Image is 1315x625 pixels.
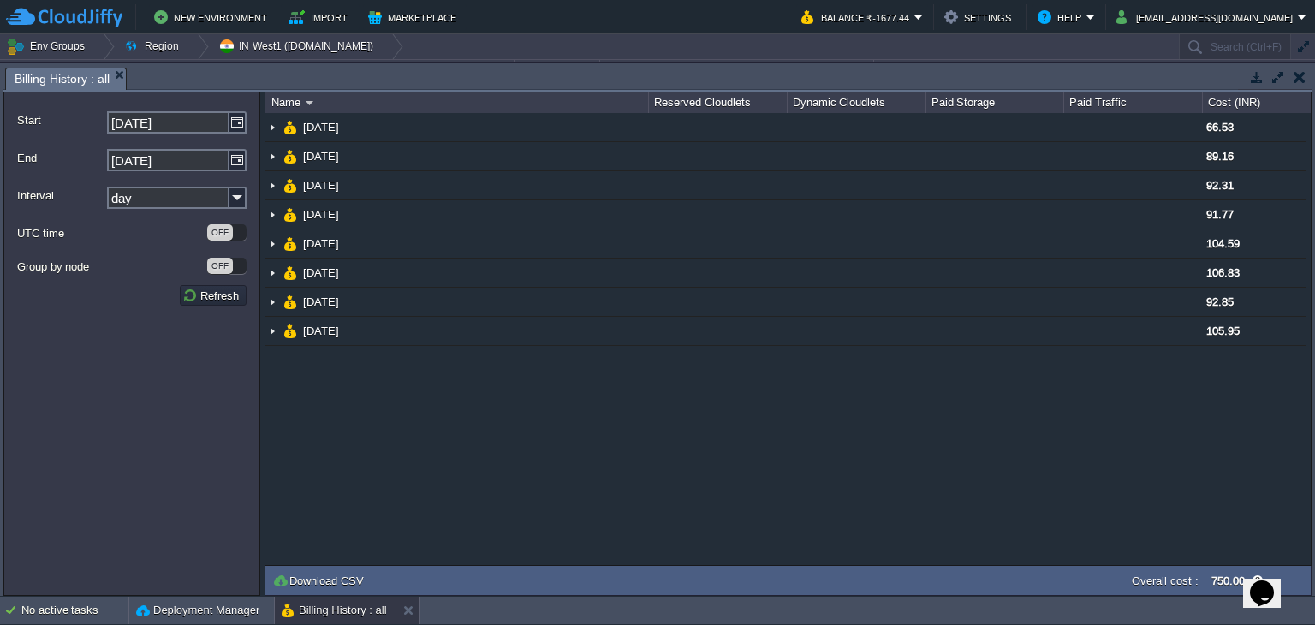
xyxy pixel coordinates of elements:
button: New Environment [154,7,272,27]
span: 105.95 [1206,324,1240,337]
div: Name [2,60,514,80]
div: Status [515,60,599,80]
div: Paid Storage [927,92,1064,113]
label: Group by node [17,258,205,276]
a: [DATE] [301,236,342,251]
img: AMDAwAAAACH5BAEAAAAALAAAAAABAAEAAAICRAEAOw== [306,101,313,105]
img: AMDAwAAAACH5BAEAAAAALAAAAAABAAEAAAICRAEAOw== [265,317,279,345]
span: 89.16 [1206,150,1234,163]
div: OFF [207,258,233,274]
button: Marketplace [368,7,461,27]
div: Cost (INR) [1204,92,1306,113]
span: 91.77 [1206,208,1234,221]
button: Env Groups [6,34,91,58]
img: AMDAwAAAACH5BAEAAAAALAAAAAABAAEAAAICRAEAOw== [265,288,279,316]
a: [DATE] [301,149,342,164]
div: Paid Traffic [1065,92,1202,113]
button: Import [289,7,353,27]
span: 92.31 [1206,179,1234,192]
div: Usage [875,60,1056,80]
button: [EMAIL_ADDRESS][DOMAIN_NAME] [1116,7,1298,27]
a: [DATE] [301,324,342,338]
img: CloudJiffy [6,7,122,28]
button: Settings [944,7,1016,27]
div: OFF [207,224,233,241]
img: AMDAwAAAACH5BAEAAAAALAAAAAABAAEAAAICRAEAOw== [283,259,297,287]
span: 104.59 [1206,237,1240,250]
div: Name [267,92,648,113]
img: AMDAwAAAACH5BAEAAAAALAAAAAABAAEAAAICRAEAOw== [283,171,297,199]
label: 750.00 [1211,574,1245,587]
img: AMDAwAAAACH5BAEAAAAALAAAAAABAAEAAAICRAEAOw== [283,200,297,229]
img: AMDAwAAAACH5BAEAAAAALAAAAAABAAEAAAICRAEAOw== [265,142,279,170]
a: [DATE] [301,295,342,309]
label: End [17,149,105,167]
label: Start [17,111,105,129]
img: AMDAwAAAACH5BAEAAAAALAAAAAABAAEAAAICRAEAOw== [265,259,279,287]
span: 92.85 [1206,295,1234,308]
span: 106.83 [1206,266,1240,279]
img: AMDAwAAAACH5BAEAAAAALAAAAAABAAEAAAICRAEAOw== [283,113,297,141]
img: AMDAwAAAACH5BAEAAAAALAAAAAABAAEAAAICRAEAOw== [283,229,297,258]
span: 66.53 [1206,121,1234,134]
button: Help [1038,7,1086,27]
button: Region [124,34,185,58]
div: Dynamic Cloudlets [788,92,925,113]
img: AMDAwAAAACH5BAEAAAAALAAAAAABAAEAAAICRAEAOw== [283,142,297,170]
label: Overall cost : [1132,574,1199,587]
button: Refresh [182,288,244,303]
a: [DATE] [301,265,342,280]
label: UTC time [17,224,205,242]
img: AMDAwAAAACH5BAEAAAAALAAAAAABAAEAAAICRAEAOw== [265,113,279,141]
a: [DATE] [301,120,342,134]
a: [DATE] [301,178,342,193]
img: AMDAwAAAACH5BAEAAAAALAAAAAABAAEAAAICRAEAOw== [283,317,297,345]
div: Tags [601,60,873,80]
a: [DATE] [301,207,342,222]
img: AMDAwAAAACH5BAEAAAAALAAAAAABAAEAAAICRAEAOw== [283,288,297,316]
div: Reserved Cloudlets [650,92,787,113]
span: Billing History : all [15,68,110,90]
label: Interval [17,187,105,205]
button: Download CSV [272,573,369,588]
button: Deployment Manager [136,602,259,619]
img: AMDAwAAAACH5BAEAAAAALAAAAAABAAEAAAICRAEAOw== [265,200,279,229]
img: AMDAwAAAACH5BAEAAAAALAAAAAABAAEAAAICRAEAOw== [265,229,279,258]
button: Billing History : all [282,602,387,619]
iframe: chat widget [1243,557,1298,608]
button: Balance ₹-1677.44 [801,7,914,27]
img: AMDAwAAAACH5BAEAAAAALAAAAAABAAEAAAICRAEAOw== [265,171,279,199]
button: IN West1 ([DOMAIN_NAME]) [218,34,379,58]
div: No active tasks [21,597,128,624]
